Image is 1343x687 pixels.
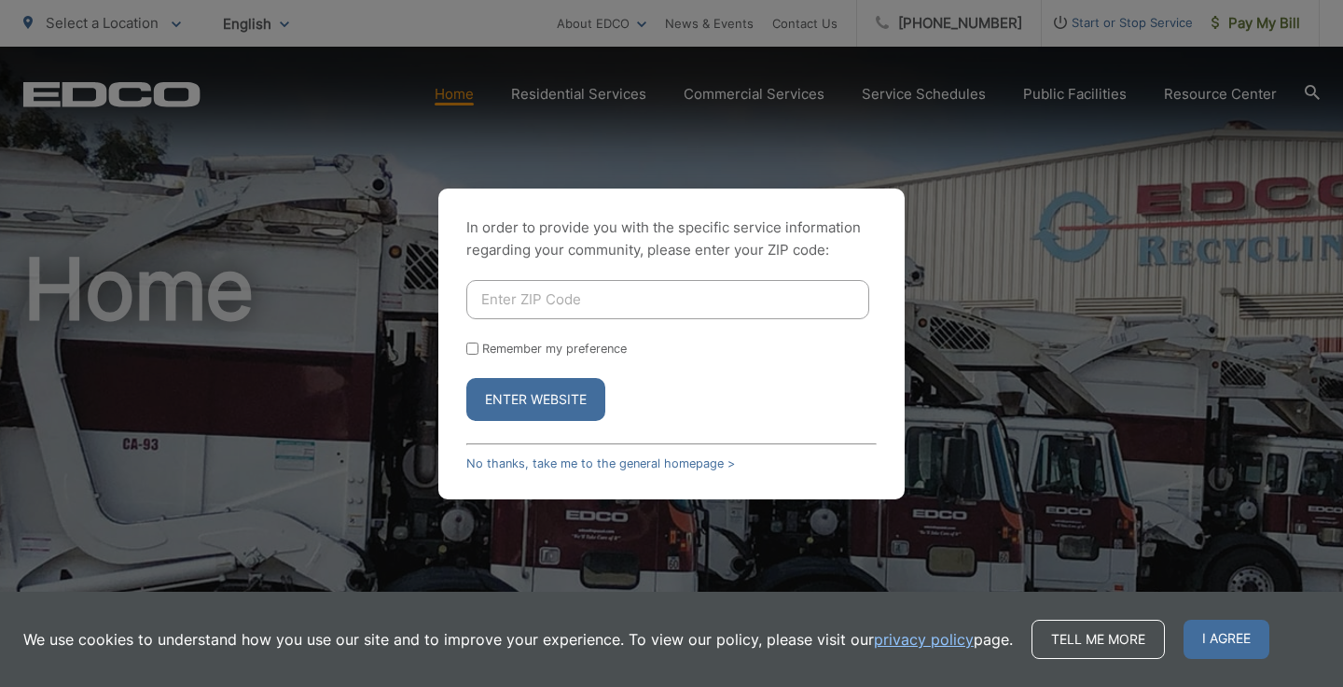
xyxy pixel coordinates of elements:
a: No thanks, take me to the general homepage > [466,456,735,470]
p: In order to provide you with the specific service information regarding your community, please en... [466,217,877,261]
a: privacy policy [874,628,974,651]
p: We use cookies to understand how you use our site and to improve your experience. To view our pol... [23,628,1013,651]
label: Remember my preference [482,342,627,356]
a: Tell me more [1031,620,1165,659]
input: Enter ZIP Code [466,280,869,319]
span: I agree [1184,620,1269,659]
button: Enter Website [466,378,605,421]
